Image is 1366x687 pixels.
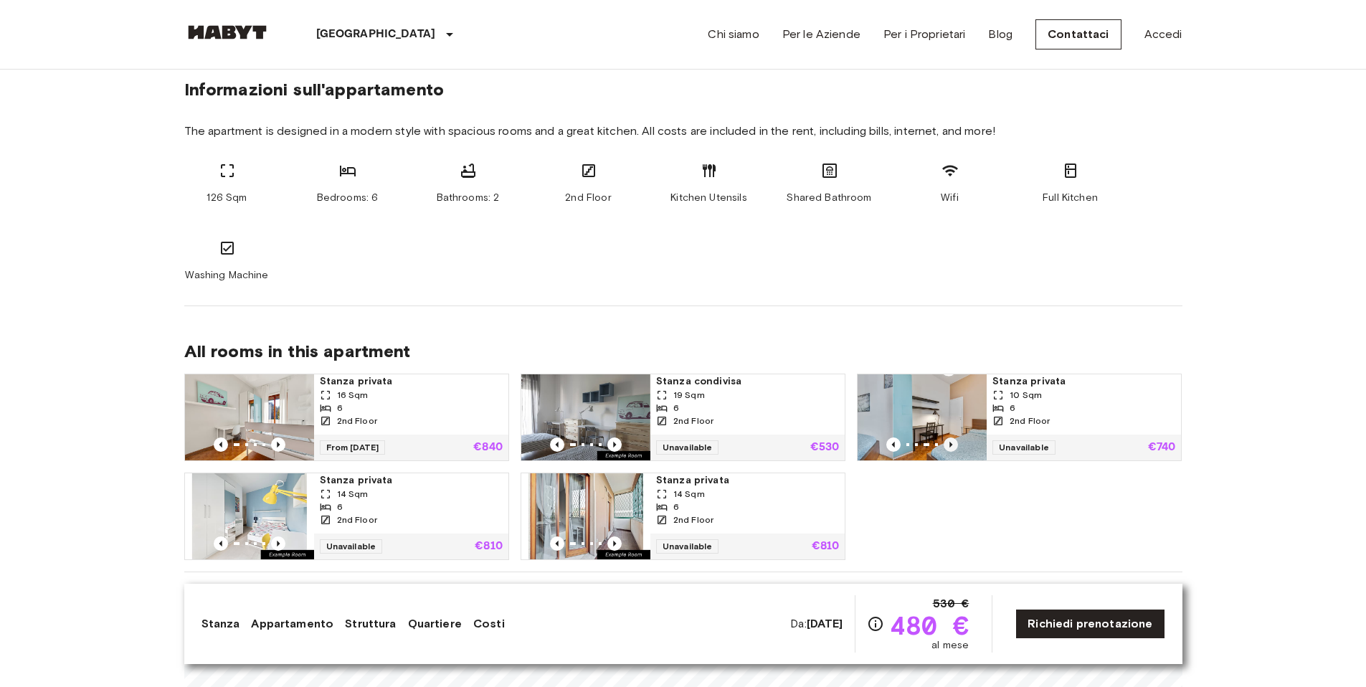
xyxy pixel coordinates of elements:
span: From [DATE] [320,440,386,455]
span: Bathrooms: 2 [437,191,500,205]
a: Struttura [345,615,396,632]
span: Shared Bathroom [787,191,871,205]
span: 6 [337,501,343,513]
a: Previous imagePrevious imageStanza privata10 Sqm62nd FloorUnavailable€740 [857,374,1182,461]
span: 2nd Floor [565,191,611,205]
a: Appartamento [251,615,333,632]
a: Richiedi prenotazione [1015,609,1165,639]
a: Per le Aziende [782,26,860,43]
span: Informazioni sull'appartamento [184,79,445,100]
span: 126 Sqm [207,191,247,205]
span: Stanza privata [992,374,1175,389]
img: Marketing picture of unit IT-14-029-003-06H [185,374,314,460]
span: Stanza privata [656,473,839,488]
span: 6 [1010,402,1015,414]
span: al mese [931,638,969,653]
button: Previous image [271,437,285,452]
a: Stanza [201,615,240,632]
span: The apartment is designed in a modern style with spacious rooms and a great kitchen. All costs ar... [184,123,1182,139]
span: Unavailable [656,539,719,554]
p: €740 [1148,442,1176,453]
a: Marketing picture of unit IT-14-029-003-02HPrevious imagePrevious imageStanza privata14 Sqm62nd F... [184,473,509,560]
button: Previous image [214,437,228,452]
a: Quartiere [408,615,462,632]
span: Stanza privata [320,473,503,488]
p: €810 [812,541,840,552]
span: 6 [673,501,679,513]
span: All rooms in this apartment [184,341,1182,362]
span: 2nd Floor [673,414,713,427]
a: Accedi [1144,26,1182,43]
p: €530 [810,442,840,453]
button: Previous image [886,437,901,452]
a: Marketing picture of unit IT-14-029-003-01HPrevious imagePrevious imageStanza privata14 Sqm62nd F... [521,473,845,560]
a: Costi [473,615,505,632]
a: Blog [988,26,1012,43]
span: Unavailable [992,440,1056,455]
span: Stanza condivisa [656,374,839,389]
button: Previous image [550,437,564,452]
button: Previous image [944,437,958,452]
span: Full Kitchen [1043,191,1098,205]
a: Contattaci [1035,19,1121,49]
button: Previous image [214,536,228,551]
p: €810 [475,541,503,552]
span: Washing Machine [185,268,268,283]
p: €840 [473,442,503,453]
span: 10 Sqm [1010,389,1042,402]
span: 19 Sqm [673,389,705,402]
span: 2nd Floor [673,513,713,526]
span: 14 Sqm [337,488,369,501]
button: Previous image [271,536,285,551]
span: 2nd Floor [337,414,377,427]
img: Marketing picture of unit IT-14-029-003-03H [893,374,1023,460]
img: Marketing picture of unit IT-14-029-003-05H [521,374,650,460]
span: 6 [673,402,679,414]
span: Bedrooms: 6 [317,191,379,205]
b: [DATE] [807,617,843,630]
button: Previous image [550,536,564,551]
span: 2nd Floor [337,513,377,526]
span: Unavailable [656,440,719,455]
span: Wifi [941,191,959,205]
button: Previous image [607,437,622,452]
span: Stanza privata [320,374,503,389]
span: 530 € [933,595,969,612]
a: Marketing picture of unit IT-14-029-003-06HPrevious imagePrevious imageStanza privata16 Sqm62nd F... [184,374,509,461]
span: 14 Sqm [673,488,705,501]
span: 2nd Floor [1010,414,1050,427]
a: Marketing picture of unit IT-14-029-003-05HPrevious imagePrevious imageStanza condivisa19 Sqm62nd... [521,374,845,461]
span: 6 [337,402,343,414]
a: Chi siamo [708,26,759,43]
span: 16 Sqm [337,389,369,402]
svg: Verifica i dettagli delle spese nella sezione 'Riassunto dei Costi'. Si prega di notare che gli s... [867,615,884,632]
img: Marketing picture of unit IT-14-029-003-02H [185,473,314,559]
span: Da: [790,616,843,632]
span: Unavailable [320,539,383,554]
span: 480 € [890,612,969,638]
span: Kitchen Utensils [670,191,746,205]
img: Habyt [184,25,270,39]
a: Per i Proprietari [883,26,966,43]
button: Previous image [607,536,622,551]
p: [GEOGRAPHIC_DATA] [316,26,436,43]
img: Marketing picture of unit IT-14-029-003-01H [521,473,650,559]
